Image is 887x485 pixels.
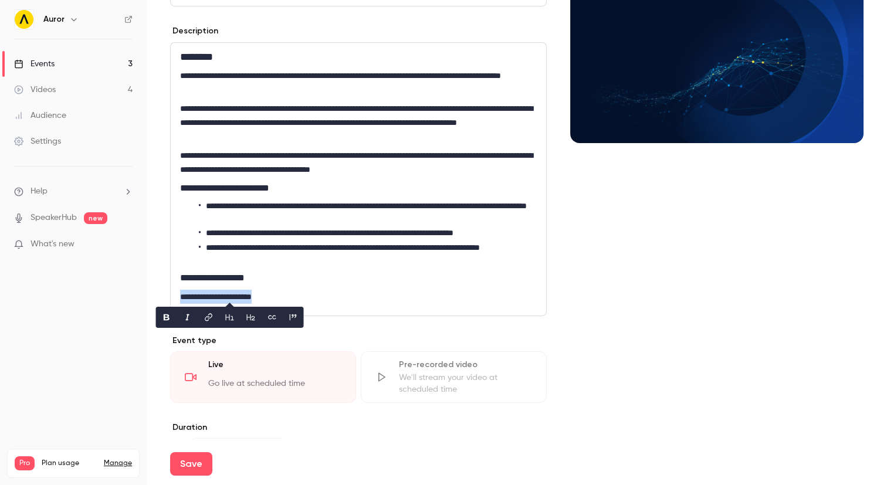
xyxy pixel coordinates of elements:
button: blockquote [284,308,303,327]
div: Live [208,359,341,377]
li: help-dropdown-opener [14,185,133,198]
button: link [199,308,218,327]
label: Duration [170,422,547,433]
label: Description [170,25,218,37]
div: Events [14,58,55,70]
div: Settings [14,135,61,147]
a: Manage [104,459,132,468]
iframe: Noticeable Trigger [119,239,133,250]
div: Audience [14,110,66,121]
button: Save [170,452,212,476]
div: editor [171,43,546,316]
span: Plan usage [42,459,97,468]
a: SpeakerHub [31,212,77,224]
div: Pre-recorded video [399,359,532,371]
section: description [170,42,547,316]
span: Help [31,185,48,198]
span: Pro [15,456,35,470]
h6: Auror [43,13,65,25]
span: new [84,212,107,224]
div: We'll stream your video at scheduled time [399,372,532,395]
button: italic [178,308,197,327]
p: Event type [170,335,547,347]
span: What's new [31,238,75,250]
div: Go live at scheduled time [208,378,341,395]
div: Pre-recorded videoWe'll stream your video at scheduled time [361,351,547,403]
img: Auror [15,10,33,29]
div: Videos [14,84,56,96]
button: bold [157,308,176,327]
div: LiveGo live at scheduled time [170,351,356,403]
